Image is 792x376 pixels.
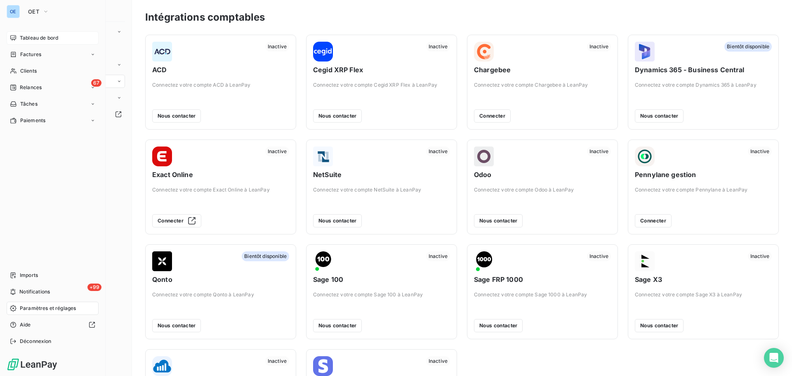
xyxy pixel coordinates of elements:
[152,274,289,284] span: Qonto
[20,272,38,279] span: Imports
[91,79,101,87] span: 67
[152,291,289,298] span: Connectez votre compte Qonto à LeanPay
[474,109,511,123] button: Connecter
[426,147,450,156] span: Inactive
[152,214,201,227] button: Connecter
[635,42,655,61] img: Dynamics 365 - Business Central logo
[587,42,611,52] span: Inactive
[313,291,450,298] span: Connectez votre compte Sage 100 à LeanPay
[313,42,333,61] img: Cegid XRP Flex logo
[265,147,289,156] span: Inactive
[748,251,772,261] span: Inactive
[426,356,450,366] span: Inactive
[313,274,450,284] span: Sage 100
[635,65,772,75] span: Dynamics 365 - Business Central
[152,42,172,61] img: ACD logo
[313,251,333,271] img: Sage 100 logo
[152,170,289,180] span: Exact Online
[313,319,362,332] button: Nous contacter
[313,81,450,89] span: Connectez votre compte Cegid XRP Flex à LeanPay
[19,288,50,296] span: Notifications
[474,274,611,284] span: Sage FRP 1000
[20,117,45,124] span: Paiements
[474,291,611,298] span: Connectez votre compte Sage 1000 à LeanPay
[313,170,450,180] span: NetSuite
[20,84,42,91] span: Relances
[20,305,76,312] span: Paramètres et réglages
[20,321,31,329] span: Aide
[265,356,289,366] span: Inactive
[313,214,362,227] button: Nous contacter
[587,251,611,261] span: Inactive
[20,51,41,58] span: Factures
[20,34,58,42] span: Tableau de bord
[426,251,450,261] span: Inactive
[474,42,494,61] img: Chargebee logo
[474,65,611,75] span: Chargebee
[152,251,172,271] img: Qonto logo
[152,81,289,89] span: Connectez votre compte ACD à LeanPay
[635,274,772,284] span: Sage X3
[28,8,39,15] span: OET
[635,109,684,123] button: Nous contacter
[635,186,772,194] span: Connectez votre compte Pennylane à LeanPay
[20,67,37,75] span: Clients
[426,42,450,52] span: Inactive
[313,356,333,376] img: Stripe Billing logo
[635,251,655,271] img: Sage X3 logo
[474,147,494,166] img: Odoo logo
[313,109,362,123] button: Nous contacter
[474,81,611,89] span: Connectez votre compte Chargebee à LeanPay
[635,319,684,332] button: Nous contacter
[635,170,772,180] span: Pennylane gestion
[265,42,289,52] span: Inactive
[635,291,772,298] span: Connectez votre compte Sage X3 à LeanPay
[152,109,201,123] button: Nous contacter
[7,358,58,371] img: Logo LeanPay
[87,284,101,291] span: +99
[7,318,99,331] a: Aide
[474,214,523,227] button: Nous contacter
[635,81,772,89] span: Connectez votre compte Dynamics 365 à LeanPay
[20,338,52,345] span: Déconnexion
[145,10,265,25] h3: Intégrations comptables
[635,214,672,227] button: Connecter
[474,319,523,332] button: Nous contacter
[152,147,172,166] img: Exact Online logo
[474,170,611,180] span: Odoo
[313,147,333,166] img: NetSuite logo
[313,186,450,194] span: Connectez votre compte NetSuite à LeanPay
[724,42,772,52] span: Bientôt disponible
[152,319,201,332] button: Nous contacter
[587,147,611,156] span: Inactive
[7,5,20,18] div: OE
[152,186,289,194] span: Connectez votre compte Exact Online à LeanPay
[242,251,289,261] span: Bientôt disponible
[152,356,172,376] img: Sellsy logo
[152,65,289,75] span: ACD
[635,147,655,166] img: Pennylane gestion logo
[474,186,611,194] span: Connectez votre compte Odoo à LeanPay
[748,147,772,156] span: Inactive
[764,348,784,368] div: Open Intercom Messenger
[313,65,450,75] span: Cegid XRP Flex
[20,100,38,108] span: Tâches
[474,251,494,271] img: Sage FRP 1000 logo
